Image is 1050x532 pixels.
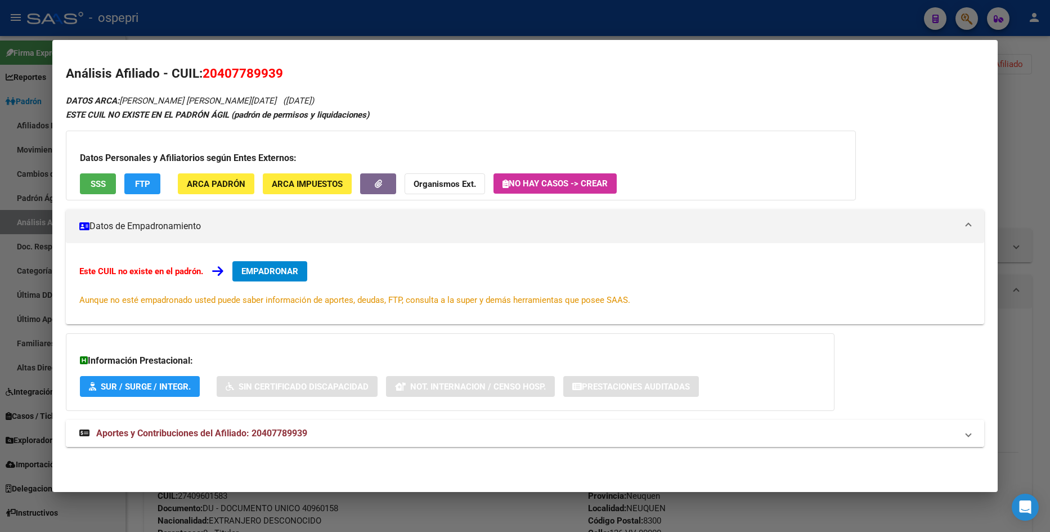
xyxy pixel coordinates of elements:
span: Aportes y Contribuciones del Afiliado: 20407789939 [96,428,307,439]
div: Datos de Empadronamiento [66,243,984,324]
button: No hay casos -> Crear [493,173,617,194]
span: Sin Certificado Discapacidad [239,382,369,392]
span: ([DATE]) [283,96,314,106]
button: EMPADRONAR [232,261,307,281]
strong: ESTE CUIL NO EXISTE EN EL PADRÓN ÁGIL (padrón de permisos y liquidaciones) [66,110,369,120]
span: SSS [91,179,106,189]
button: Sin Certificado Discapacidad [217,376,378,397]
button: FTP [124,173,160,194]
span: Not. Internacion / Censo Hosp. [410,382,546,392]
span: ARCA Padrón [187,179,245,189]
span: Aunque no esté empadronado usted puede saber información de aportes, deudas, FTP, consulta a la s... [79,295,630,305]
button: Not. Internacion / Censo Hosp. [386,376,555,397]
button: SUR / SURGE / INTEGR. [80,376,200,397]
span: [PERSON_NAME] [PERSON_NAME][DATE] [66,96,276,106]
span: Prestaciones Auditadas [582,382,690,392]
span: FTP [135,179,150,189]
strong: Organismos Ext. [414,179,476,189]
div: Open Intercom Messenger [1012,494,1039,521]
mat-panel-title: Datos de Empadronamiento [79,220,957,233]
mat-expansion-panel-header: Aportes y Contribuciones del Afiliado: 20407789939 [66,420,984,447]
span: No hay casos -> Crear [502,178,608,189]
strong: DATOS ARCA: [66,96,119,106]
button: Organismos Ext. [405,173,485,194]
h3: Información Prestacional: [80,354,820,368]
button: ARCA Padrón [178,173,254,194]
span: EMPADRONAR [241,266,298,276]
h2: Análisis Afiliado - CUIL: [66,64,984,83]
button: ARCA Impuestos [263,173,352,194]
strong: Este CUIL no existe en el padrón. [79,266,203,276]
span: SUR / SURGE / INTEGR. [101,382,191,392]
span: 20407789939 [203,66,283,81]
span: ARCA Impuestos [272,179,343,189]
button: Prestaciones Auditadas [563,376,699,397]
button: SSS [80,173,116,194]
h3: Datos Personales y Afiliatorios según Entes Externos: [80,151,842,165]
mat-expansion-panel-header: Datos de Empadronamiento [66,209,984,243]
